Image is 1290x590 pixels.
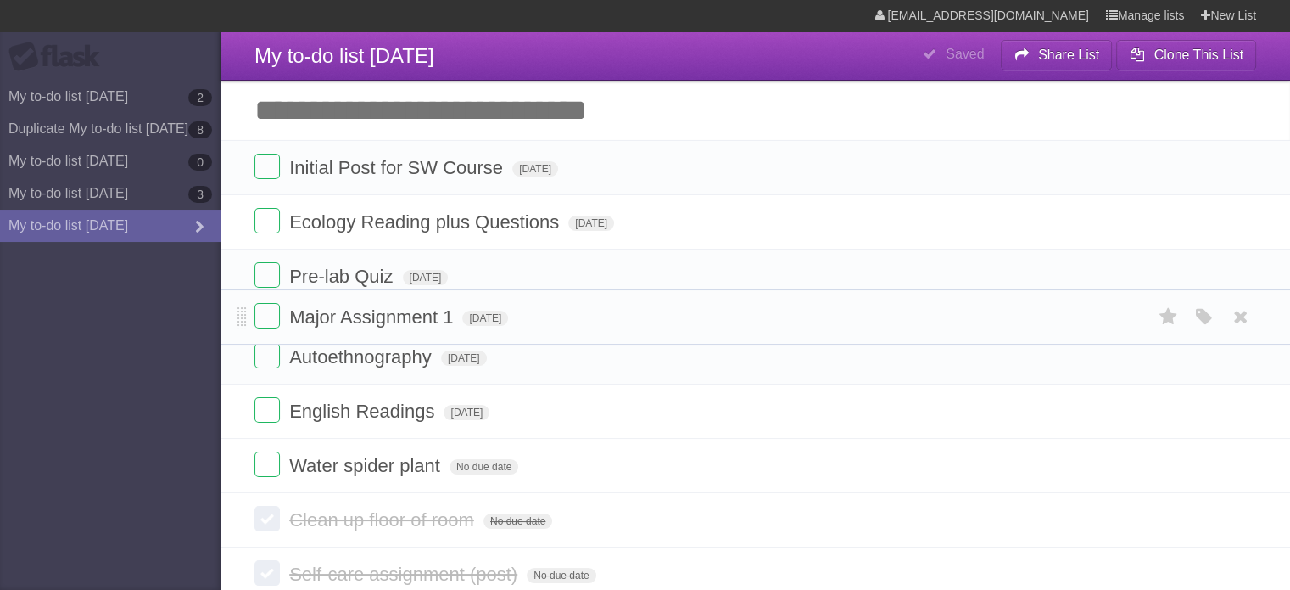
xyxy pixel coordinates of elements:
button: Clone This List [1116,40,1256,70]
span: Clean up floor of room [289,509,478,531]
span: No due date [483,514,552,529]
label: Done [254,303,280,329]
span: [DATE] [568,216,614,231]
b: 0 [188,154,212,171]
label: Done [254,208,280,233]
label: Done [254,343,280,368]
span: No due date [450,459,518,475]
span: Self-care assignment (post) [289,564,522,585]
b: 2 [188,89,212,106]
span: Pre-lab Quiz [289,266,397,287]
b: 8 [188,121,212,138]
span: [DATE] [403,270,449,285]
span: [DATE] [441,351,487,366]
span: English Readings [289,401,438,422]
label: Done [254,397,280,423]
b: Saved [946,47,984,61]
b: 3 [188,186,212,203]
span: [DATE] [444,405,489,420]
button: Share List [1001,40,1113,70]
span: Major Assignment 1 [289,306,457,328]
b: Clone This List [1153,48,1243,62]
label: Done [254,154,280,179]
label: Done [254,452,280,477]
label: Done [254,506,280,531]
label: Star task [1153,303,1185,331]
span: [DATE] [512,161,558,177]
span: Water spider plant [289,455,444,476]
b: Share List [1038,48,1099,62]
span: Ecology Reading plus Questions [289,211,563,233]
label: Done [254,262,280,288]
div: Flask [8,42,110,72]
span: Initial Post for SW Course [289,157,507,178]
span: No due date [527,568,595,583]
span: Autoethnography [289,346,436,368]
label: Done [254,560,280,586]
span: My to-do list [DATE] [254,44,434,67]
span: [DATE] [462,311,508,326]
